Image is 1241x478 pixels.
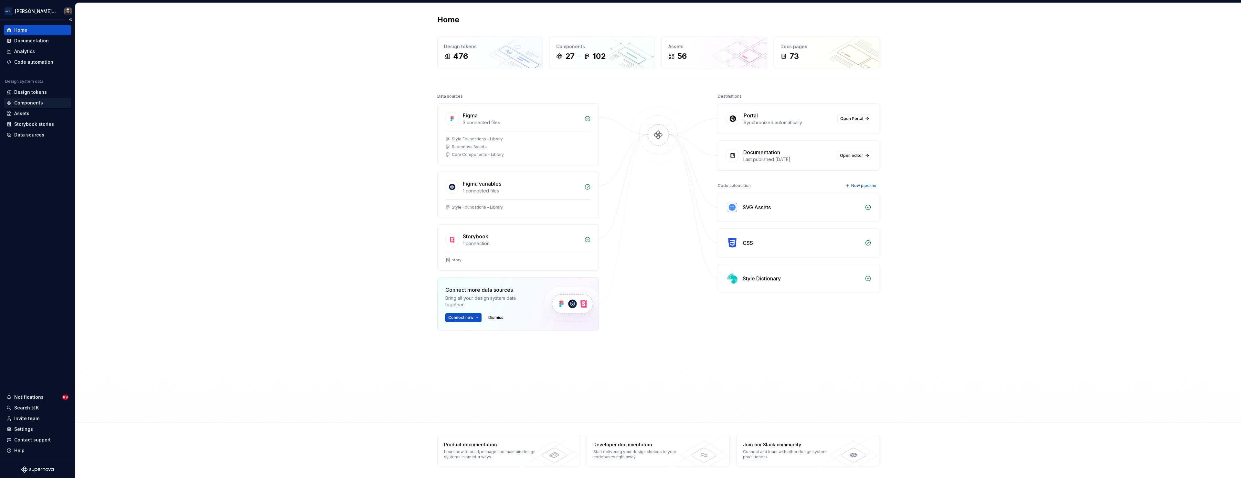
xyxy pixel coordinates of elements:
span: 69 [62,395,69,400]
a: Code automation [4,57,71,67]
div: Assets [668,43,760,50]
div: 1 connection [463,240,580,247]
div: Developer documentation [593,441,687,448]
div: SVG Assets [743,203,771,211]
div: story [452,257,461,263]
a: Settings [4,424,71,434]
span: Dismiss [488,315,504,320]
div: [PERSON_NAME] Airlines [15,8,56,15]
div: 1 connected files [463,188,580,194]
div: Bring all your design system data together. [445,295,533,308]
div: Storybook stories [14,121,54,127]
div: 73 [790,51,799,61]
div: Style Dictionary [743,275,781,282]
div: Join our Slack community [743,441,837,448]
div: 56 [677,51,687,61]
div: Data sources [437,92,463,101]
div: Documentation [14,38,49,44]
span: Open editor [840,153,863,158]
button: Dismiss [485,313,506,322]
img: f0306bc8-3074-41fb-b11c-7d2e8671d5eb.png [5,7,12,15]
h2: Home [437,15,459,25]
button: Contact support [4,435,71,445]
div: Components [14,100,43,106]
div: 102 [593,51,606,61]
div: Search ⌘K [14,405,39,411]
a: Product documentationLearn how to build, manage and maintain design systems in smarter ways. [437,435,580,466]
div: 476 [453,51,468,61]
div: Code automation [718,181,751,190]
div: Last published [DATE] [743,156,833,163]
a: Documentation [4,36,71,46]
div: Start delivering your design choices to your codebases right away. [593,449,687,460]
svg: Supernova Logo [21,466,54,473]
div: Data sources [14,132,44,138]
div: Assets [14,110,29,117]
button: Notifications69 [4,392,71,402]
div: Design system data [5,79,43,84]
img: Teunis Vorsteveld [64,7,72,15]
div: CSS [743,239,753,247]
div: Learn how to build, manage and maintain design systems in smarter ways. [444,449,538,460]
button: Connect new [445,313,482,322]
a: Design tokens [4,87,71,97]
div: Connect and learn with other design system practitioners. [743,449,837,460]
div: Figma variables [463,180,501,188]
div: Design tokens [14,89,47,95]
a: Storybook stories [4,119,71,129]
a: Figma3 connected filesStyle Foundations – LibrarySupernova AssetsCore Components – Library [437,103,599,165]
button: Help [4,445,71,456]
span: Connect new [448,315,473,320]
div: Invite team [14,415,39,422]
button: New pipeline [843,181,879,190]
div: Supernova Assets [452,144,487,149]
div: Settings [14,426,33,432]
div: Portal [744,112,758,119]
a: Design tokens476 [437,37,543,68]
div: Style Foundations – Library [452,205,503,210]
div: Analytics [14,48,35,55]
a: Open Portal [837,114,871,123]
a: Components [4,98,71,108]
div: Notifications [14,394,44,400]
a: Invite team [4,413,71,424]
div: Connect more data sources [445,286,533,294]
a: Figma variables1 connected filesStyle Foundations – Library [437,172,599,218]
a: Storybook1 connectionstory [437,224,599,271]
div: Product documentation [444,441,538,448]
div: Home [14,27,27,33]
div: Documentation [743,148,780,156]
span: New pipeline [851,183,876,188]
div: Figma [463,112,478,119]
div: Style Foundations – Library [452,136,503,142]
a: Assets56 [662,37,767,68]
div: Synchronized automatically [744,119,833,126]
a: Open editor [837,151,871,160]
div: 3 connected files [463,119,580,126]
a: Join our Slack communityConnect and learn with other design system practitioners. [736,435,879,466]
div: Help [14,447,25,454]
button: Search ⌘K [4,403,71,413]
div: Contact support [14,437,51,443]
div: Storybook [463,233,488,240]
a: Home [4,25,71,35]
div: 27 [565,51,575,61]
a: Components27102 [549,37,655,68]
div: Core Components – Library [452,152,504,157]
div: Components [556,43,648,50]
a: Developer documentationStart delivering your design choices to your codebases right away. [587,435,730,466]
div: Docs pages [780,43,873,50]
div: Code automation [14,59,53,65]
a: Docs pages73 [774,37,879,68]
a: Assets [4,108,71,119]
a: Analytics [4,46,71,57]
a: Data sources [4,130,71,140]
div: Destinations [718,92,742,101]
button: Collapse sidebar [66,15,75,24]
div: Design tokens [444,43,536,50]
span: Open Portal [840,116,863,121]
button: [PERSON_NAME] AirlinesTeunis Vorsteveld [1,4,74,18]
